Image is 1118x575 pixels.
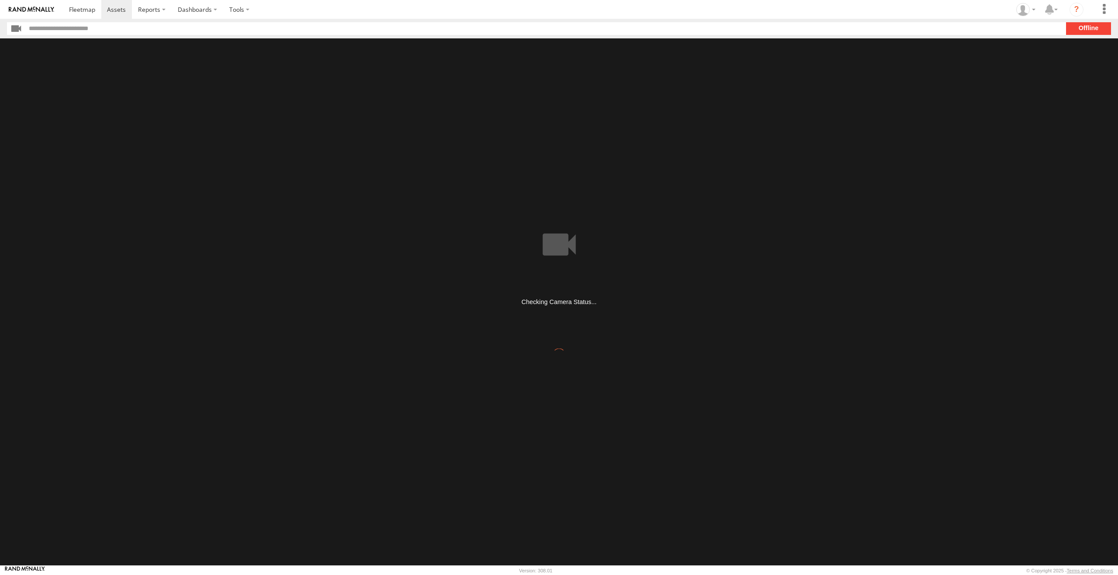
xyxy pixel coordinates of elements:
[1026,568,1113,573] div: © Copyright 2025 -
[1013,3,1039,16] div: Dale Clarke
[1070,3,1083,17] i: ?
[519,568,552,573] div: Version: 308.01
[5,566,45,575] a: Visit our Website
[9,7,54,13] img: rand-logo.svg
[1067,568,1113,573] a: Terms and Conditions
